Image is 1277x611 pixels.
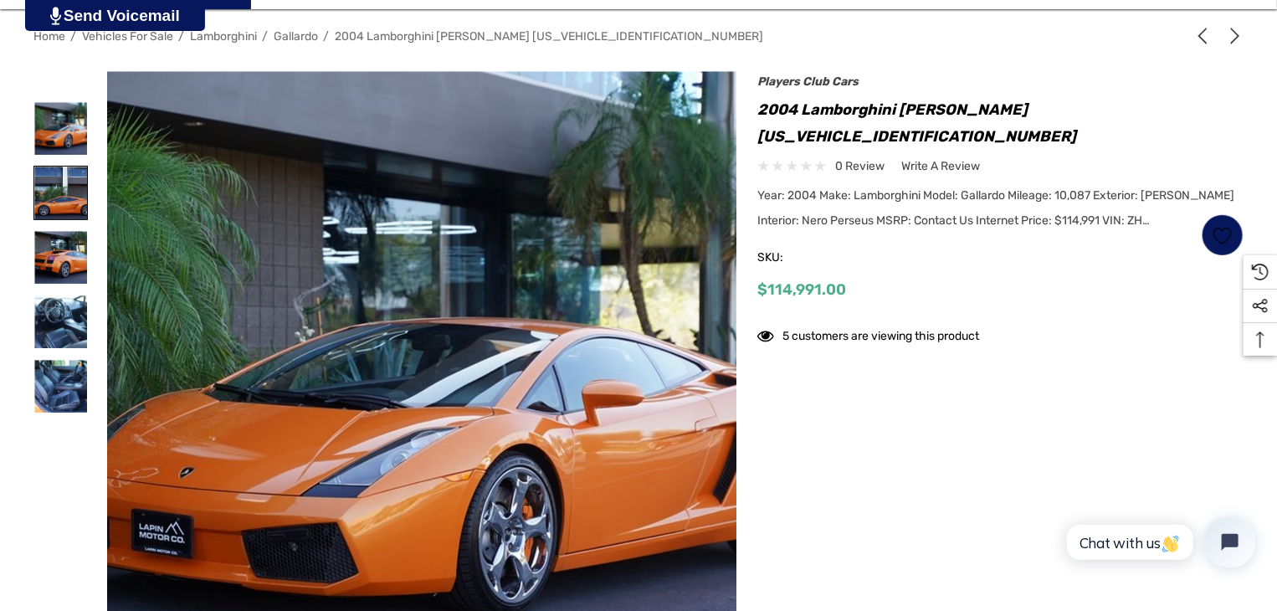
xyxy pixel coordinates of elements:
[757,246,841,270] span: SKU:
[757,280,846,299] span: $114,991.00
[1194,28,1218,44] a: Previous
[50,7,61,25] img: PjwhLS0gR2VuZXJhdG9yOiBHcmF2aXQuaW8gLS0+PHN2ZyB4bWxucz0iaHR0cDovL3d3dy53My5vcmcvMjAwMC9zdmciIHhtb...
[34,295,87,348] img: For Sale: 2004 Lamborghini Gallardo VIN ZHWGU11S74LA01220
[835,156,885,177] span: 0 review
[34,102,87,155] img: For Sale: 2004 Lamborghini Gallardo VIN ZHWGU11S74LA01220
[1213,226,1233,245] svg: Wish List
[1049,503,1269,582] iframe: Tidio Chat
[34,231,87,284] img: For Sale: 2004 Lamborghini Gallardo VIN ZHWGU11S74LA01220
[33,22,1244,51] nav: Breadcrumb
[1252,298,1269,315] svg: Social Media
[757,96,1244,150] h1: 2004 Lamborghini [PERSON_NAME] [US_VEHICLE_IDENTIFICATION_NUMBER]
[901,159,980,174] span: Write a Review
[757,74,859,89] a: Players Club Cars
[1244,331,1277,348] svg: Top
[901,156,980,177] a: Write a Review
[1252,264,1269,280] svg: Recently Viewed
[274,29,318,44] a: Gallardo
[1202,214,1244,256] a: Wish List
[33,29,65,44] a: Home
[34,167,87,219] img: For Sale: 2004 Lamborghini Gallardo VIN ZHWGU11S74LA01220
[82,29,173,44] a: Vehicles For Sale
[757,321,979,347] div: 5 customers are viewing this product
[335,29,763,44] a: 2004 Lamborghini [PERSON_NAME] [US_VEHICLE_IDENTIFICATION_NUMBER]
[190,29,257,44] a: Lamborghini
[757,188,1234,228] span: Year: 2004 Make: Lamborghini Model: Gallardo Mileage: 10,087 Exterior: [PERSON_NAME] Interior: Ne...
[1220,28,1244,44] a: Next
[34,360,87,413] img: For Sale: 2004 Lamborghini Gallardo VIN ZHWGU11S74LA01220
